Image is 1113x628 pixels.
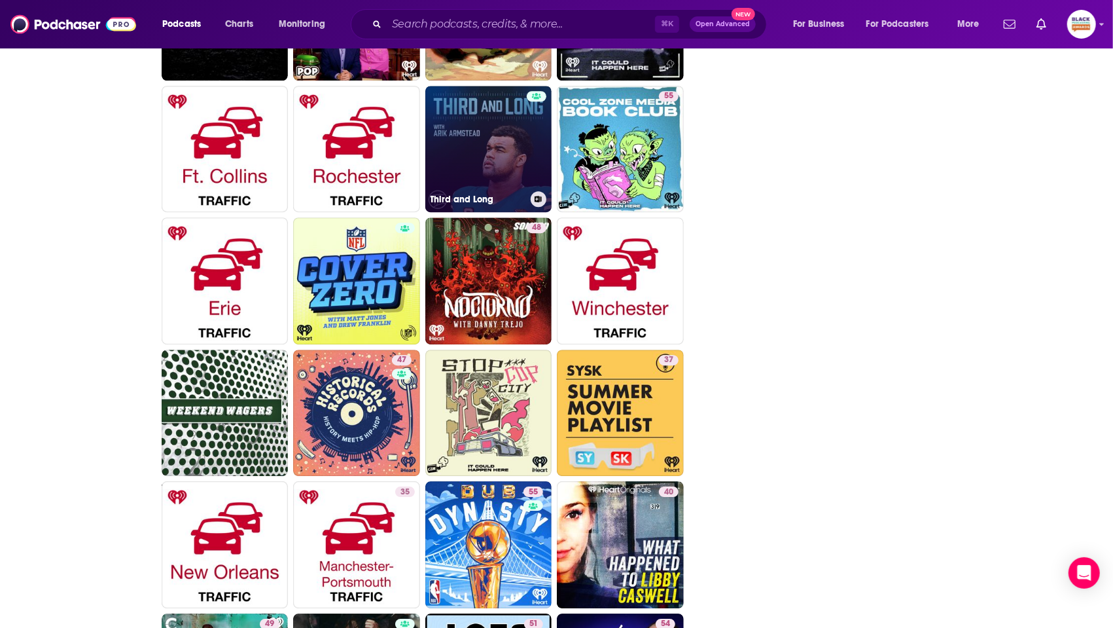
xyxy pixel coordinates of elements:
[431,194,525,205] h3: Third and Long
[1067,10,1096,39] span: Logged in as blackpodcastingawards
[655,16,679,33] span: ⌘ K
[153,14,218,35] button: open menu
[664,486,673,499] span: 40
[732,8,755,20] span: New
[270,14,342,35] button: open menu
[659,91,679,102] a: 55
[1067,10,1096,39] img: User Profile
[1031,13,1051,35] a: Show notifications dropdown
[957,15,980,33] span: More
[659,487,679,497] a: 40
[400,486,410,499] span: 35
[1067,10,1096,39] button: Show profile menu
[664,90,673,103] span: 55
[696,21,750,28] span: Open Advanced
[664,354,673,367] span: 37
[425,86,552,213] a: Third and Long
[557,350,684,477] a: 37
[162,15,201,33] span: Podcasts
[793,15,845,33] span: For Business
[866,15,929,33] span: For Podcasters
[397,354,406,367] span: 47
[217,14,261,35] a: Charts
[293,350,420,477] a: 47
[425,217,552,344] a: 48
[225,15,253,33] span: Charts
[690,16,756,32] button: Open AdvancedNew
[532,221,541,234] span: 48
[10,12,136,37] img: Podchaser - Follow, Share and Rate Podcasts
[557,481,684,608] a: 40
[529,486,538,499] span: 55
[527,223,546,233] a: 48
[395,487,415,497] a: 35
[293,481,420,608] a: 35
[425,481,552,608] a: 55
[387,14,655,35] input: Search podcasts, credits, & more...
[392,355,412,365] a: 47
[948,14,996,35] button: open menu
[784,14,861,35] button: open menu
[523,487,543,497] a: 55
[659,355,679,365] a: 37
[1069,557,1100,589] div: Open Intercom Messenger
[557,86,684,213] a: 55
[363,9,779,39] div: Search podcasts, credits, & more...
[279,15,325,33] span: Monitoring
[998,13,1021,35] a: Show notifications dropdown
[858,14,948,35] button: open menu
